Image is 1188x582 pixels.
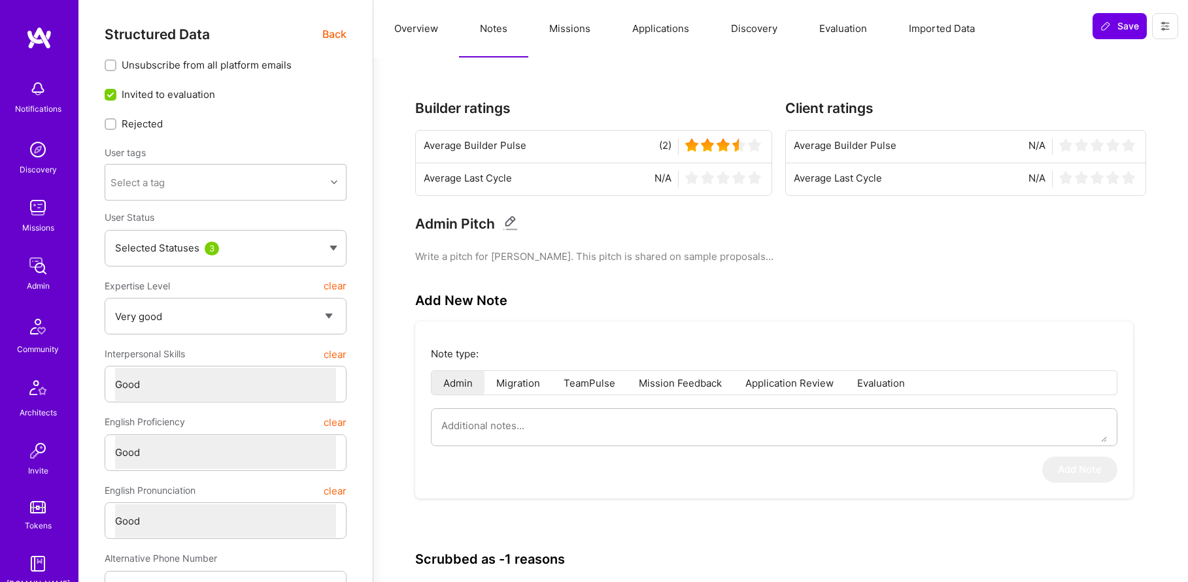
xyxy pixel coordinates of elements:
[415,551,565,567] h3: Scrubbed as -1 reasons
[748,171,761,184] img: star
[415,293,507,308] h3: Add New Note
[322,26,347,42] span: Back
[431,347,1117,361] p: Note type:
[105,274,170,298] span: Expertise Level
[105,553,217,564] span: Alternative Phone Number
[1122,171,1135,184] img: star
[552,371,627,395] li: TeamPulse
[105,26,210,42] span: Structured Data
[324,342,347,366] button: clear
[22,221,54,234] div: Missions
[324,410,347,434] button: clear
[17,342,59,356] div: Community
[748,138,761,152] img: star
[1091,171,1104,184] img: star
[1059,138,1072,152] img: star
[785,100,1147,116] h3: Client ratings
[105,342,185,366] span: Interpersonal Skills
[734,371,845,395] li: Application Review
[1093,13,1147,39] button: Save
[1028,138,1045,155] span: N/A
[424,138,526,155] span: Average Builder Pulse
[717,171,730,184] img: star
[20,163,57,176] div: Discovery
[105,146,146,159] label: User tags
[1091,138,1104,152] img: star
[432,371,484,395] li: Admin
[22,374,54,406] img: Architects
[25,137,51,163] img: discovery
[1106,171,1119,184] img: star
[1028,171,1045,187] span: N/A
[25,76,51,102] img: bell
[22,311,54,342] img: Community
[654,171,671,187] span: N/A
[110,176,165,189] div: Select a tag
[701,138,714,152] img: star
[415,250,1146,263] pre: Write a pitch for [PERSON_NAME]. This pitch is shared on sample proposals...
[1059,171,1072,184] img: star
[685,171,698,184] img: star
[1100,20,1139,33] span: Save
[105,410,185,434] span: English Proficiency
[105,479,195,502] span: English Pronunciation
[701,171,714,184] img: star
[415,216,495,232] h3: Admin Pitch
[659,138,671,155] span: (2)
[732,171,745,184] img: star
[115,242,199,254] span: Selected Statuses
[717,138,730,152] img: star
[122,117,163,131] span: Rejected
[732,138,745,152] img: star
[1106,138,1119,152] img: star
[28,464,48,477] div: Invite
[15,102,61,116] div: Notifications
[122,58,292,72] span: Unsubscribe from all platform emails
[25,253,51,279] img: admin teamwork
[330,246,337,251] img: caret
[1122,138,1135,152] img: star
[424,171,512,187] span: Average Last Cycle
[1042,457,1117,483] button: Add Note
[415,100,772,116] h3: Builder ratings
[25,438,51,464] img: Invite
[1075,171,1088,184] img: star
[122,88,215,101] span: Invited to evaluation
[845,371,917,395] li: Evaluation
[105,212,154,223] span: User Status
[324,479,347,502] button: clear
[25,519,52,532] div: Tokens
[627,371,734,395] li: Mission Feedback
[27,279,50,293] div: Admin
[794,171,882,187] span: Average Last Cycle
[30,501,46,513] img: tokens
[205,242,219,255] div: 3
[1075,138,1088,152] img: star
[484,371,552,395] li: Migration
[25,195,51,221] img: teamwork
[20,406,57,419] div: Architects
[794,138,896,155] span: Average Builder Pulse
[685,138,698,152] img: star
[503,216,518,231] i: Edit
[26,26,52,50] img: logo
[324,274,347,298] button: clear
[331,179,337,186] i: icon Chevron
[25,551,51,577] img: guide book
